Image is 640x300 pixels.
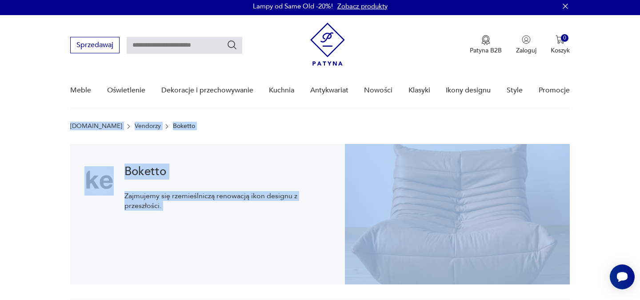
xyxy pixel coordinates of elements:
a: Klasyki [408,73,430,108]
a: [DOMAIN_NAME] [70,123,122,130]
img: Ikonka użytkownika [522,35,531,44]
img: Boketto [345,144,569,284]
img: Patyna - sklep z meblami i dekoracjami vintage [310,23,345,66]
a: Meble [70,73,91,108]
p: Patyna B2B [470,46,502,55]
h1: Boketto [124,166,331,177]
p: Boketto [173,123,195,130]
button: Zaloguj [516,35,536,55]
a: Kuchnia [269,73,294,108]
img: Boketto [84,166,114,196]
a: Style [507,73,523,108]
img: Ikona medalu [481,35,490,45]
a: Oświetlenie [107,73,145,108]
iframe: Smartsupp widget button [610,264,635,289]
a: Promocje [539,73,570,108]
div: 0 [561,34,568,42]
button: Szukaj [227,40,237,50]
a: Ikona medaluPatyna B2B [470,35,502,55]
a: Antykwariat [310,73,348,108]
p: Zajmujemy się rzemieślniczą renowacją ikon designu z przeszłości. [124,191,331,211]
p: Lampy od Same Old -20%! [253,2,333,11]
img: Ikona koszyka [556,35,564,44]
button: Sprzedawaj [70,37,120,53]
button: 0Koszyk [551,35,570,55]
a: Ikony designu [446,73,491,108]
a: Sprzedawaj [70,43,120,49]
p: Koszyk [551,46,570,55]
p: Zaloguj [516,46,536,55]
a: Dekoracje i przechowywanie [161,73,253,108]
a: Vendorzy [135,123,161,130]
a: Nowości [364,73,392,108]
a: Zobacz produkty [337,2,388,11]
button: Patyna B2B [470,35,502,55]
